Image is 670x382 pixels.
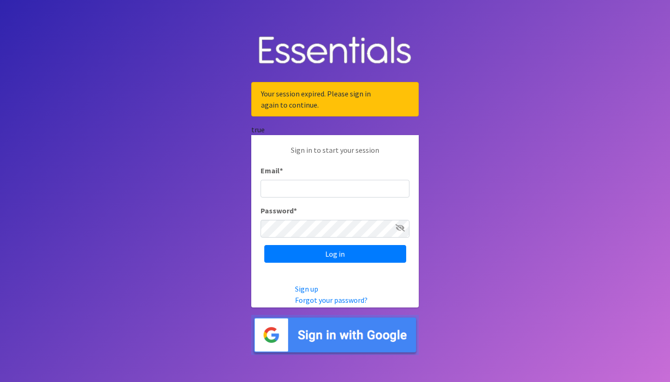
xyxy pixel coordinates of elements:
[261,205,297,216] label: Password
[251,82,419,116] div: Your session expired. Please sign in again to continue.
[261,144,409,165] p: Sign in to start your session
[251,27,419,75] img: Human Essentials
[294,206,297,215] abbr: required
[251,315,419,355] img: Sign in with Google
[295,295,368,305] a: Forgot your password?
[280,166,283,175] abbr: required
[251,124,419,135] div: true
[295,284,318,293] a: Sign up
[261,165,283,176] label: Email
[264,245,406,263] input: Log in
